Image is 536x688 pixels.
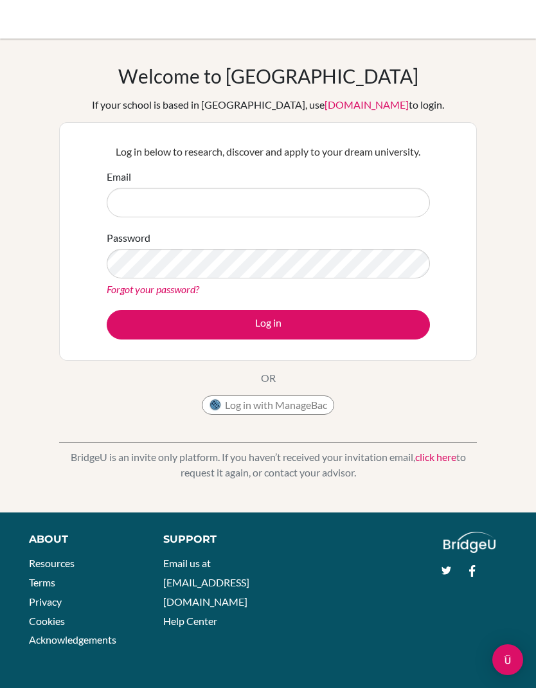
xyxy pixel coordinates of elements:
[107,230,150,246] label: Password
[443,532,496,553] img: logo_white@2x-f4f0deed5e89b7ecb1c2cc34c3e3d731f90f0f143d5ea2071677605dd97b5244.png
[29,615,65,627] a: Cookies
[107,283,199,295] a: Forgot your password?
[325,98,409,111] a: [DOMAIN_NAME]
[59,449,477,480] p: BridgeU is an invite only platform. If you haven’t received your invitation email, to request it ...
[163,532,257,547] div: Support
[107,144,430,159] p: Log in below to research, discover and apply to your dream university.
[29,576,55,588] a: Terms
[107,169,131,185] label: Email
[29,595,62,608] a: Privacy
[107,310,430,339] button: Log in
[415,451,456,463] a: click here
[29,532,134,547] div: About
[163,557,249,607] a: Email us at [EMAIL_ADDRESS][DOMAIN_NAME]
[92,97,444,113] div: If your school is based in [GEOGRAPHIC_DATA], use to login.
[118,64,418,87] h1: Welcome to [GEOGRAPHIC_DATA]
[202,395,334,415] button: Log in with ManageBac
[29,557,75,569] a: Resources
[492,644,523,675] div: Open Intercom Messenger
[261,370,276,386] p: OR
[163,615,217,627] a: Help Center
[29,633,116,646] a: Acknowledgements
